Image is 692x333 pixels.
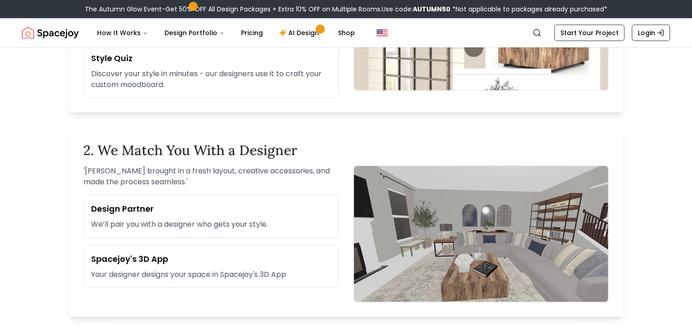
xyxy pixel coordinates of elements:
p: We’ll pair you with a designer who gets your style. [92,219,331,230]
b: AUTUMN50 [413,5,451,14]
a: Pricing [234,24,270,42]
button: Design Portfolio [157,24,232,42]
a: AI Design [272,24,329,42]
a: Start Your Project [554,25,625,41]
a: Spacejoy [22,24,79,42]
img: United States [377,27,388,38]
a: Shop [331,24,362,42]
nav: Global [22,18,670,47]
span: Use code: [382,5,451,14]
p: ' [PERSON_NAME] brought in a fresh layout, creative accessories, and made the process seamless. ' [84,166,339,187]
img: Spacejoy Logo [22,24,79,42]
h2: 2. We Match You With a Designer [84,142,609,158]
nav: Main [90,24,362,42]
p: Discover your style in minutes - our designers use it to craft your custom moodboard. [92,68,331,90]
p: Your designer designs your space in Spacejoy's 3D App [92,269,331,280]
span: *Not applicable to packages already purchased* [451,5,607,14]
a: Login [632,25,670,41]
img: 3D App Design [354,166,609,302]
h3: Spacejoy's 3D App [92,253,331,265]
h3: Style Quiz [92,52,331,65]
button: How It Works [90,24,155,42]
div: The Autumn Glow Event-Get 50% OFF All Design Packages + Extra 10% OFF on Multiple Rooms. [85,5,607,14]
h3: Design Partner [92,203,331,215]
